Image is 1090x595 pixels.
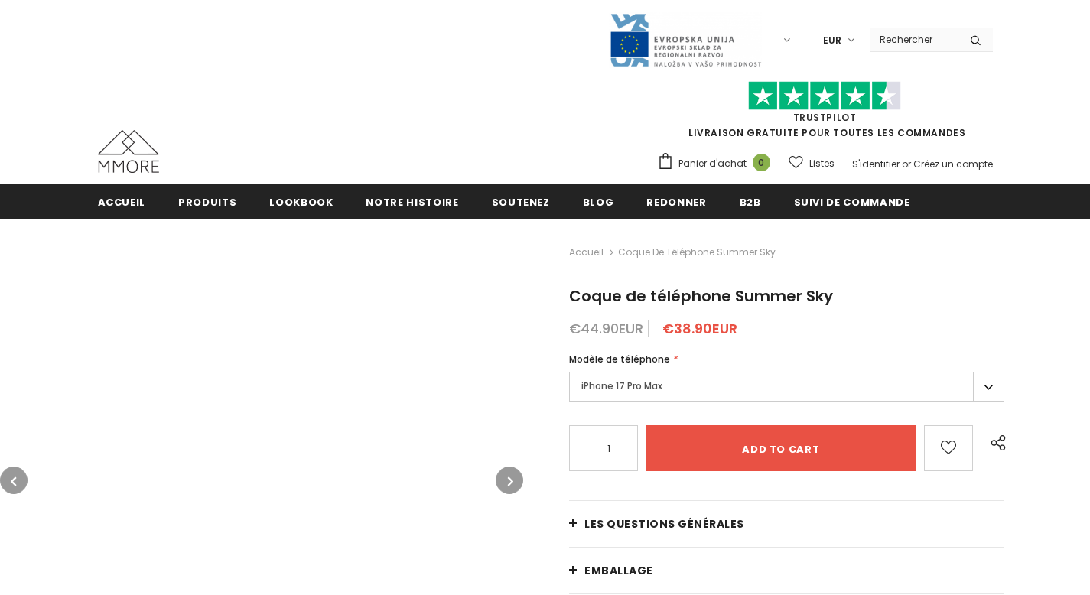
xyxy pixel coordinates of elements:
a: Listes [789,150,835,177]
img: Cas MMORE [98,130,159,173]
span: EUR [823,33,841,48]
span: Coque de téléphone Summer Sky [569,285,833,307]
a: S'identifier [852,158,900,171]
span: Suivi de commande [794,195,910,210]
a: Panier d'achat 0 [657,152,778,175]
img: Faites confiance aux étoiles pilotes [748,81,901,111]
span: Blog [583,195,614,210]
span: Notre histoire [366,195,458,210]
a: Créez un compte [913,158,993,171]
span: Accueil [98,195,146,210]
img: Javni Razpis [609,12,762,68]
a: Suivi de commande [794,184,910,219]
span: Redonner [646,195,706,210]
span: soutenez [492,195,550,210]
label: iPhone 17 Pro Max [569,372,1004,402]
a: EMBALLAGE [569,548,1004,593]
a: B2B [740,184,761,219]
span: Panier d'achat [678,156,747,171]
span: LIVRAISON GRATUITE POUR TOUTES LES COMMANDES [657,88,993,139]
span: B2B [740,195,761,210]
a: Javni Razpis [609,33,762,46]
span: Listes [809,156,835,171]
span: Modèle de téléphone [569,353,670,366]
a: Les questions générales [569,501,1004,547]
a: Accueil [98,184,146,219]
span: €44.90EUR [569,319,643,338]
span: Les questions générales [584,516,744,532]
span: Coque de téléphone Summer Sky [618,243,776,262]
a: soutenez [492,184,550,219]
a: Blog [583,184,614,219]
span: Produits [178,195,236,210]
a: Lookbook [269,184,333,219]
a: Redonner [646,184,706,219]
span: €38.90EUR [662,319,737,338]
input: Search Site [870,28,958,50]
a: Notre histoire [366,184,458,219]
span: Lookbook [269,195,333,210]
span: or [902,158,911,171]
span: EMBALLAGE [584,563,653,578]
a: Accueil [569,243,604,262]
a: TrustPilot [793,111,857,124]
a: Produits [178,184,236,219]
span: 0 [753,154,770,171]
input: Add to cart [646,425,916,471]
